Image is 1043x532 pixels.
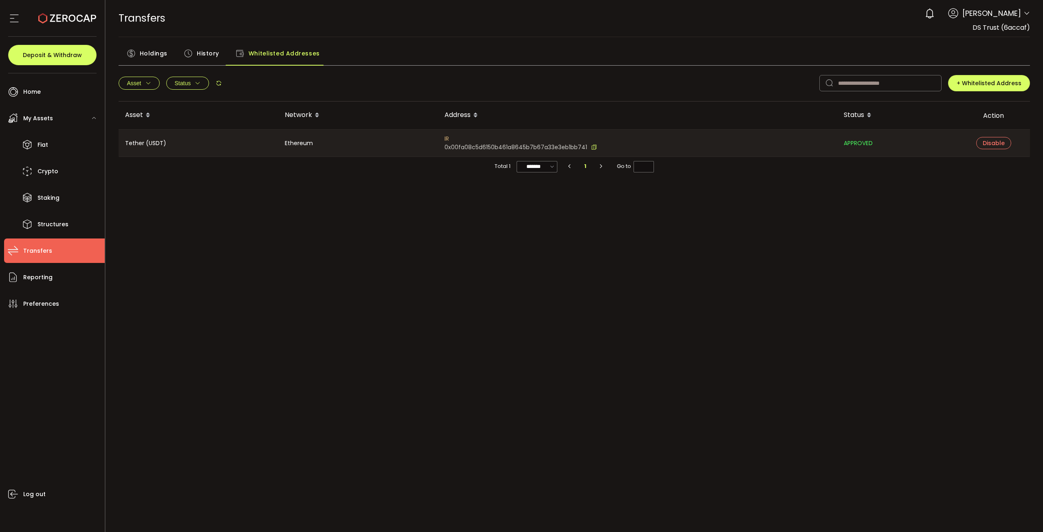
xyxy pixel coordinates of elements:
[962,8,1021,19] span: [PERSON_NAME]
[578,161,593,172] li: 1
[23,488,46,500] span: Log out
[1002,493,1043,532] iframe: Chat Widget
[23,245,52,257] span: Transfers
[119,77,160,90] button: Asset
[23,298,59,310] span: Preferences
[249,45,320,62] span: Whitelisted Addresses
[37,219,68,230] span: Structures
[140,45,167,62] span: Holdings
[37,139,48,151] span: Fiat
[948,75,1030,91] button: + Whitelisted Address
[495,161,510,172] span: Total 1
[617,161,654,172] span: Go to
[119,11,165,25] span: Transfers
[23,52,82,58] span: Deposit & Withdraw
[957,79,1021,87] span: + Whitelisted Address
[175,80,191,86] span: Status
[37,166,58,177] span: Crypto
[127,80,141,86] span: Asset
[973,23,1030,32] span: DS Trust (6accaf)
[166,77,209,90] button: Status
[8,45,97,65] button: Deposit & Withdraw
[23,86,41,98] span: Home
[197,45,219,62] span: History
[23,272,53,283] span: Reporting
[37,192,59,204] span: Staking
[23,113,53,124] span: My Assets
